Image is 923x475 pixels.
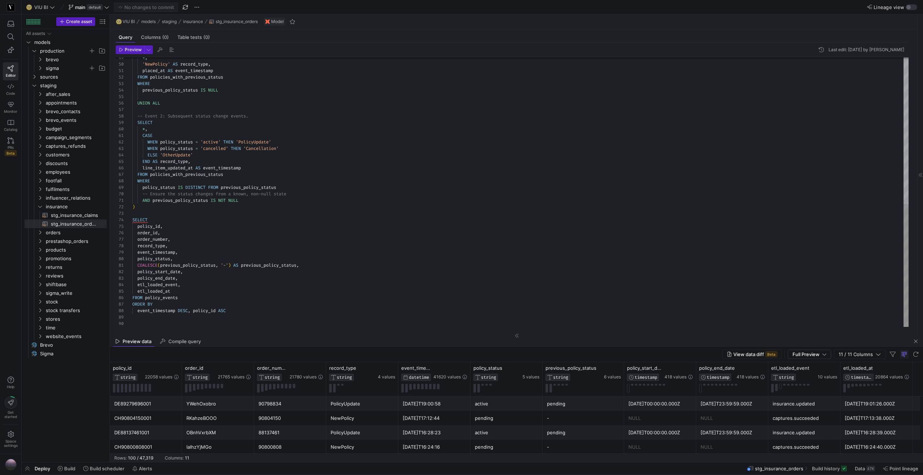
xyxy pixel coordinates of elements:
div: Press SPACE to select this row. [25,254,107,263]
button: Alerts [129,462,155,475]
span: policy_start_date [137,269,180,275]
div: Press SPACE to select this row. [25,142,107,150]
span: stock [46,298,106,306]
span: = [195,146,198,151]
div: Press SPACE to select this row. [25,124,107,133]
img: https://storage.googleapis.com/y42-prod-data-exchange/images/VtGnwq41pAtzV0SzErAhijSx9Rgo16q39DKO... [5,459,17,470]
span: 'Cancellation' [243,146,279,151]
img: https://storage.googleapis.com/y42-prod-data-exchange/images/zgRs6g8Sem6LtQCmmHzYBaaZ8bA8vNBoBzxR... [7,4,14,11]
span: , [165,243,168,249]
span: , [170,256,173,262]
span: NULL [208,87,218,93]
span: Data [855,466,865,471]
span: COALESCE [137,262,158,268]
span: , [175,249,178,255]
div: 78 [116,243,124,249]
span: 🌝 [116,19,121,24]
div: 51 [116,67,124,74]
span: VIU BI [34,4,48,10]
div: Press SPACE to select this row. [25,341,107,349]
span: production [40,47,88,55]
div: 60 [116,126,124,132]
span: event_timestamp [137,249,175,255]
span: Build history [812,466,840,471]
div: Press SPACE to select this row. [25,133,107,142]
div: 54 [116,87,124,93]
span: policy_end_date [137,275,175,281]
span: Preview [125,47,142,52]
div: 62 [116,139,124,145]
span: AS [153,159,158,164]
span: View data diff [733,351,764,357]
span: Monitor [4,109,17,114]
span: sigma [46,64,88,72]
span: Space settings [4,439,18,448]
div: 68 [116,178,124,184]
span: CASE [142,133,153,138]
div: 87 [116,301,124,307]
span: order_id [137,230,158,236]
span: Code [6,91,15,96]
span: policy_status [160,139,193,145]
span: END [142,159,150,164]
div: Press SPACE to select this row. [25,194,107,202]
span: , [160,223,163,229]
span: policy_events [145,295,178,301]
span: ALL [153,100,160,106]
button: Point lineage [880,462,922,475]
span: Columns [141,35,169,40]
span: Beta [5,150,17,156]
div: 85 [116,288,124,294]
button: 🌝VIU BI [25,3,57,12]
span: , [175,275,178,281]
span: shiftbase [46,280,106,289]
span: previous_policy_status [142,87,198,93]
span: insurance [46,203,106,211]
div: Press SPACE to select this row. [25,46,107,55]
div: 80 [116,256,124,262]
span: WHERE [137,178,150,184]
span: Table tests [177,35,210,40]
span: Full Preview [792,351,820,357]
span: IS [178,185,183,190]
a: Monitor [3,98,18,116]
span: AND [142,197,150,203]
a: Editor [3,62,18,80]
span: , [188,159,190,164]
span: Create asset [66,19,92,24]
span: , [178,282,180,288]
span: staging [40,81,106,90]
span: Get started [4,410,17,419]
button: Build history [809,462,850,475]
div: 53 [116,80,124,87]
div: Press SPACE to select this row. [25,107,107,116]
a: stg_insurance_claims​​​​​​​​​​ [25,211,107,219]
span: Help [6,385,15,389]
span: staging [162,19,177,24]
span: fulfilments [46,185,106,194]
span: , [208,61,211,67]
div: 73 [116,210,124,217]
div: Press SPACE to select this row. [25,289,107,297]
span: Preview data [123,339,151,344]
div: 56 [116,100,124,106]
span: FROM [137,172,147,177]
span: returns [46,263,106,271]
button: models [140,17,158,26]
span: etl_loaded_at [843,365,873,371]
span: footfall [46,177,106,185]
span: Beta [765,351,777,357]
span: stg_insurance_orders [216,19,258,24]
span: -- Ensure the status changes from a known, non-nul [142,191,269,197]
span: IS [200,87,206,93]
span: products [46,246,106,254]
span: (0) [203,35,210,40]
span: Build [64,466,75,471]
div: 86 [116,294,124,301]
span: campaign_segments [46,133,106,142]
span: stg_insurance_claims​​​​​​​​​​ [51,211,98,219]
a: Sigma​​​​​ [25,349,107,358]
span: AS [195,165,200,171]
span: SELECT [132,217,147,223]
span: VIU BI [123,19,135,24]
